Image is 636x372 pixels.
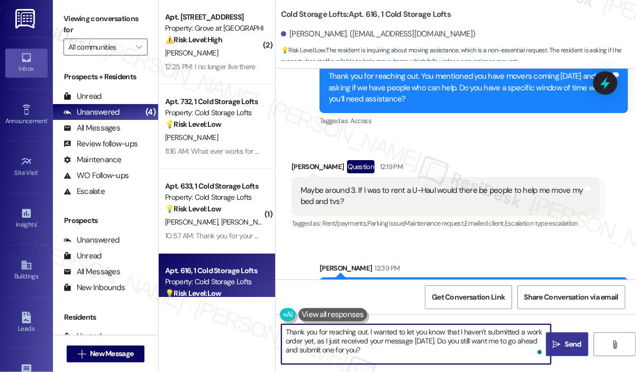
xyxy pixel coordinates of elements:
span: Parking issue , [367,219,405,228]
div: Thank you for reaching out. You mentioned you have movers coming [DATE] and are asking if we have... [329,71,611,105]
a: Insights • [5,204,48,233]
div: 12:19 PM [377,161,403,172]
div: Unread [63,91,102,102]
button: New Message [67,346,145,362]
span: Send [565,339,582,350]
div: Prospects + Residents [53,71,158,82]
div: Maybe around 3. If I was to rent a U-Haul would there be people to help me move my bed and tvs? [301,185,583,208]
span: Rent/payments , [322,219,367,228]
button: Share Conversation via email [517,285,625,309]
span: Maintenance request , [405,219,465,228]
i:  [78,350,86,358]
div: (4) [143,104,158,120]
div: Maintenance [63,154,122,165]
strong: 💡 Risk Level: Low [165,289,221,298]
div: Apt. 732, 1 Cold Storage Lofts [165,96,263,107]
div: Escalate [63,186,105,197]
div: Apt. 633, 1 Cold Storage Lofts [165,181,263,192]
button: Send [546,332,588,356]
strong: 💡 Risk Level: Low [165,119,221,129]
span: Share Conversation via email [524,292,619,303]
div: [PERSON_NAME] [320,263,628,277]
div: [PERSON_NAME] [292,160,600,177]
b: Cold Storage Lofts: Apt. 616, 1 Cold Storage Lofts [281,9,451,20]
a: Buildings [5,256,48,285]
span: [PERSON_NAME] [165,48,218,58]
label: Viewing conversations for [63,11,148,39]
div: Tagged as: [320,113,628,128]
div: [PERSON_NAME]. ([EMAIL_ADDRESS][DOMAIN_NAME]) [281,29,476,40]
span: Access [350,116,371,125]
button: Get Conversation Link [425,285,512,309]
div: Property: Cold Storage Lofts [165,276,263,287]
span: [PERSON_NAME] [165,133,218,142]
a: Inbox [5,49,48,77]
div: Property: Cold Storage Lofts [165,192,263,203]
div: Tagged as: [292,216,600,231]
span: • [37,219,38,227]
span: Emailed client , [465,219,505,228]
div: Review follow-ups [63,138,138,150]
input: All communities [68,39,131,55]
span: [PERSON_NAME] [221,217,274,227]
a: Site Visit • [5,153,48,181]
div: 11:16 AM: What ever works for him [165,146,266,156]
span: [PERSON_NAME] [165,217,221,227]
div: Apt. [STREET_ADDRESS] [165,12,263,23]
strong: ⚠️ Risk Level: High [165,35,222,44]
span: : The resident is inquiring about moving assistance, which is a non-essential request. The reside... [281,45,636,68]
span: • [47,116,49,123]
div: Property: Grove at [GEOGRAPHIC_DATA] [165,23,263,34]
span: New Message [90,348,133,359]
div: 12:25 PM: I no longer live there [165,62,256,71]
strong: 💡 Risk Level: Low [281,46,325,54]
div: All Messages [63,266,120,277]
div: 12:39 PM [372,263,400,274]
div: Question [347,160,375,173]
textarea: To enrich screen reader interactions, please activate Accessibility in Grammarly extension settings [281,324,551,364]
div: All Messages [63,123,120,134]
div: Residents [53,312,158,323]
span: Escalation type escalation [505,219,578,228]
i:  [553,340,561,349]
i:  [611,340,619,349]
div: WO Follow-ups [63,170,129,181]
div: Unread [63,250,102,262]
i:  [136,43,142,51]
div: Unanswered [63,235,120,246]
strong: 💡 Risk Level: Low [165,204,221,213]
a: Leads [5,309,48,337]
div: Prospects [53,215,158,226]
div: Unanswered [63,107,120,118]
span: Get Conversation Link [432,292,505,303]
span: • [38,168,40,175]
div: Unread [63,331,102,342]
div: Property: Cold Storage Lofts [165,107,263,118]
div: New Inbounds [63,282,125,293]
img: ResiDesk Logo [15,9,37,29]
div: Apt. 616, 1 Cold Storage Lofts [165,265,263,276]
